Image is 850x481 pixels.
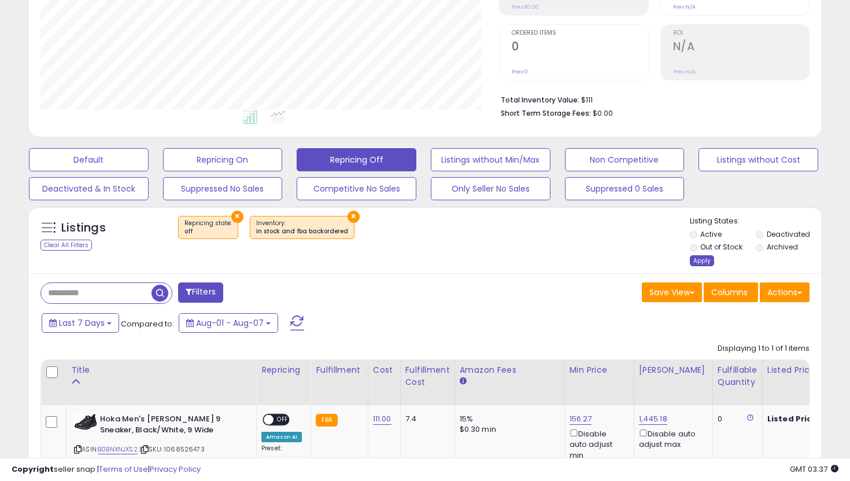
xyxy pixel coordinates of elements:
[718,343,810,354] div: Displaying 1 to 1 of 1 items
[512,3,539,10] small: Prev: $0.00
[711,287,748,298] span: Columns
[261,445,302,471] div: Preset:
[767,413,820,424] b: Listed Price:
[512,30,648,36] span: Ordered Items
[74,414,97,430] img: 416Lc7C3vKL._SL40_.jpg
[184,227,232,236] div: off
[196,317,264,329] span: Aug-01 - Aug-07
[256,219,348,236] span: Inventory :
[460,376,467,387] small: Amazon Fees.
[100,414,241,438] b: Hoka Men's [PERSON_NAME] 9 Sneaker, Black/White, 9 Wide
[639,427,704,450] div: Disable auto adjust max
[790,464,838,475] span: 2025-08-17 03:37 GMT
[316,414,337,427] small: FBA
[718,364,757,388] div: Fulfillable Quantity
[12,464,54,475] strong: Copyright
[40,240,92,251] div: Clear All Filters
[673,68,696,75] small: Prev: N/A
[593,108,613,119] span: $0.00
[184,219,232,236] span: Repricing state :
[639,413,667,425] a: 1,445.18
[178,282,223,303] button: Filters
[460,364,560,376] div: Amazon Fees
[297,148,416,171] button: Repricing Off
[690,255,714,266] div: Apply
[405,414,446,424] div: 7.4
[297,177,416,200] button: Competitive No Sales
[570,413,592,425] a: 156.27
[565,177,685,200] button: Suppressed 0 Sales
[316,364,363,376] div: Fulfillment
[59,317,105,329] span: Last 7 Days
[348,211,360,223] button: ×
[179,313,278,333] button: Aug-01 - Aug-07
[699,148,818,171] button: Listings without Cost
[501,108,591,118] b: Short Term Storage Fees:
[405,364,450,388] div: Fulfillment Cost
[690,216,822,227] p: Listing States:
[639,364,708,376] div: [PERSON_NAME]
[673,40,809,56] h2: N/A
[256,227,348,236] div: in stock and fba backordered
[570,364,629,376] div: Min Price
[74,414,247,468] div: ASIN:
[565,148,685,171] button: Non Competitive
[431,177,550,200] button: Only Seller No Sales
[501,92,801,106] li: $111
[139,445,205,454] span: | SKU: 1068526473
[373,413,391,425] a: 111.00
[61,220,106,236] h5: Listings
[767,229,810,239] label: Deactivated
[274,415,292,425] span: OFF
[704,282,758,302] button: Columns
[673,30,809,36] span: ROI
[718,414,753,424] div: 0
[431,148,550,171] button: Listings without Min/Max
[501,95,579,105] b: Total Inventory Value:
[163,148,283,171] button: Repricing On
[460,424,556,435] div: $0.30 min
[700,242,742,252] label: Out of Stock
[642,282,702,302] button: Save View
[673,3,696,10] small: Prev: N/A
[767,242,798,252] label: Archived
[373,364,396,376] div: Cost
[99,464,148,475] a: Terms of Use
[261,432,302,442] div: Amazon AI
[163,177,283,200] button: Suppressed No Sales
[760,282,810,302] button: Actions
[12,464,201,475] div: seller snap | |
[42,313,119,333] button: Last 7 Days
[71,364,252,376] div: Title
[150,464,201,475] a: Privacy Policy
[700,229,722,239] label: Active
[121,318,174,329] span: Compared to:
[231,211,243,223] button: ×
[460,414,556,424] div: 15%
[512,40,648,56] h2: 0
[512,68,528,75] small: Prev: 0
[29,177,149,200] button: Deactivated & In Stock
[29,148,149,171] button: Default
[570,427,625,461] div: Disable auto adjust min
[98,445,138,454] a: B0BNXNJXS2
[261,364,306,376] div: Repricing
